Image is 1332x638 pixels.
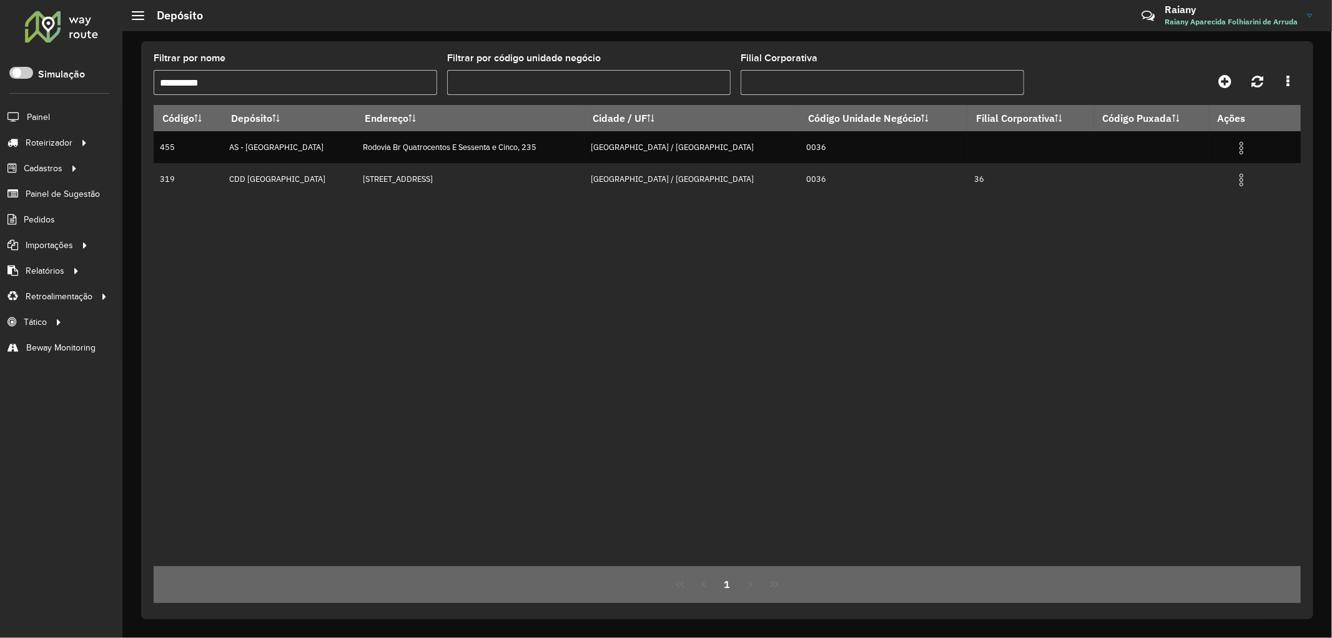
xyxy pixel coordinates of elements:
th: Ações [1209,105,1284,131]
th: Código Unidade Negócio [799,105,967,131]
button: 1 [716,572,739,596]
td: CDD [GEOGRAPHIC_DATA] [222,163,356,195]
span: Painel [27,111,50,124]
td: AS - [GEOGRAPHIC_DATA] [222,131,356,163]
span: Beway Monitoring [26,341,96,354]
td: 319 [154,163,222,195]
h3: Raiany [1165,4,1298,16]
span: Tático [24,316,47,329]
label: Filtrar por código unidade negócio [447,51,601,66]
span: Raiany Aparecida Folhiarini de Arruda [1165,16,1298,27]
label: Filtrar por nome [154,51,225,66]
span: Retroalimentação [26,290,92,303]
th: Depósito [222,105,356,131]
td: 0036 [799,131,967,163]
label: Filial Corporativa [741,51,817,66]
td: 0036 [799,163,967,195]
span: Roteirizador [26,136,72,149]
th: Cidade / UF [585,105,800,131]
td: [GEOGRAPHIC_DATA] / [GEOGRAPHIC_DATA] [585,131,800,163]
td: 455 [154,131,222,163]
th: Endereço [356,105,584,131]
td: Rodovia Br Quatrocentos E Sessenta e Cinco, 235 [356,131,584,163]
a: Contato Rápido [1135,2,1162,29]
span: Painel de Sugestão [26,187,100,201]
td: 36 [968,163,1094,195]
span: Relatórios [26,264,64,277]
td: [STREET_ADDRESS] [356,163,584,195]
td: [GEOGRAPHIC_DATA] / [GEOGRAPHIC_DATA] [585,163,800,195]
span: Pedidos [24,213,55,226]
span: Cadastros [24,162,62,175]
span: Importações [26,239,73,252]
h2: Depósito [144,9,203,22]
th: Código [154,105,222,131]
label: Simulação [38,67,85,82]
th: Código Puxada [1094,105,1209,131]
th: Filial Corporativa [968,105,1094,131]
